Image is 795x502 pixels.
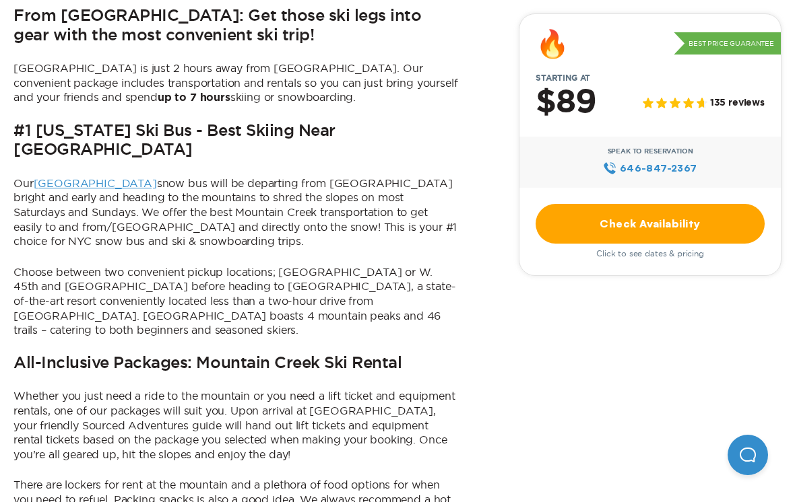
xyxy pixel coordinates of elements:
span: Speak to Reservation [608,147,693,155]
p: Our snow bus will be departing from [GEOGRAPHIC_DATA] bright and early and heading to the mountai... [13,176,458,249]
b: up to 7 hours [158,92,230,103]
span: 135 reviews [710,98,765,110]
p: Best Price Guarantee [674,32,781,55]
p: [GEOGRAPHIC_DATA] is just 2 hours away from [GEOGRAPHIC_DATA]. Our convenient package includes tr... [13,61,458,106]
div: 🔥 [536,30,569,57]
a: Check Availability [536,204,765,244]
p: Choose between two convenient pickup locations; [GEOGRAPHIC_DATA] or W. 45th and [GEOGRAPHIC_DATA... [13,265,458,338]
span: Starting at [519,73,606,83]
h2: $89 [536,85,596,120]
p: Whether you just need a ride to the mountain or you need a lift ticket and equipment rentals, one... [13,389,458,462]
span: Click to see dates & pricing [596,249,704,258]
h2: #1 [US_STATE] Ski Bus - Best Skiing Near [GEOGRAPHIC_DATA] [13,122,458,160]
iframe: Help Scout Beacon - Open [728,435,768,475]
a: [GEOGRAPHIC_DATA] [34,177,157,189]
a: 646‍-847‍-2367 [603,161,697,176]
h2: All-Inclusive Packages: Mountain Creek Ski Rental [13,354,458,373]
span: 646‍-847‍-2367 [620,161,697,176]
h2: From [GEOGRAPHIC_DATA]: Get those ski legs into gear with the most convenient ski trip! [13,7,458,45]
